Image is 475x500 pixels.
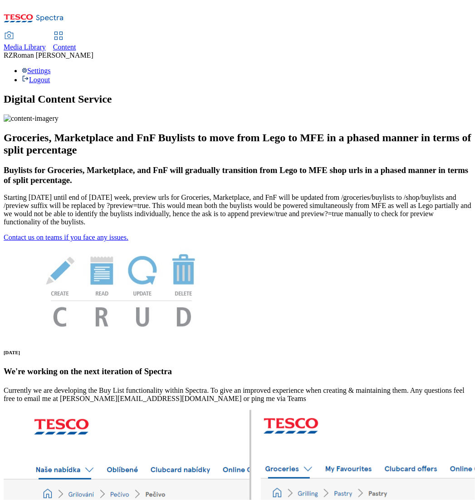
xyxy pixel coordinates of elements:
span: RZ [4,51,13,59]
a: Contact us on teams if you face any issues. [4,233,128,241]
a: Content [53,32,76,51]
span: Media Library [4,43,46,51]
span: Roman [PERSON_NAME] [13,51,93,59]
img: content-imagery [4,114,59,123]
a: Logout [22,76,50,84]
p: Currently we are developing the Buy List functionality within Spectra. To give an improved experi... [4,386,471,403]
h6: [DATE] [4,350,471,355]
p: Starting [DATE] until end of [DATE] week, preview urls for Groceries, Marketplace, and FnF will b... [4,193,471,226]
img: News Image [4,242,240,337]
a: Settings [22,67,51,74]
h3: We're working on the next iteration of Spectra [4,366,471,376]
span: Content [53,43,76,51]
a: Media Library [4,32,46,51]
h3: Buylists for Groceries, Marketplace, and FnF will gradually transition from Lego to MFE shop urls... [4,165,471,185]
h1: Digital Content Service [4,93,471,105]
h2: Groceries, Marketplace and FnF Buylists to move from Lego to MFE in a phased manner in terms of s... [4,132,471,156]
